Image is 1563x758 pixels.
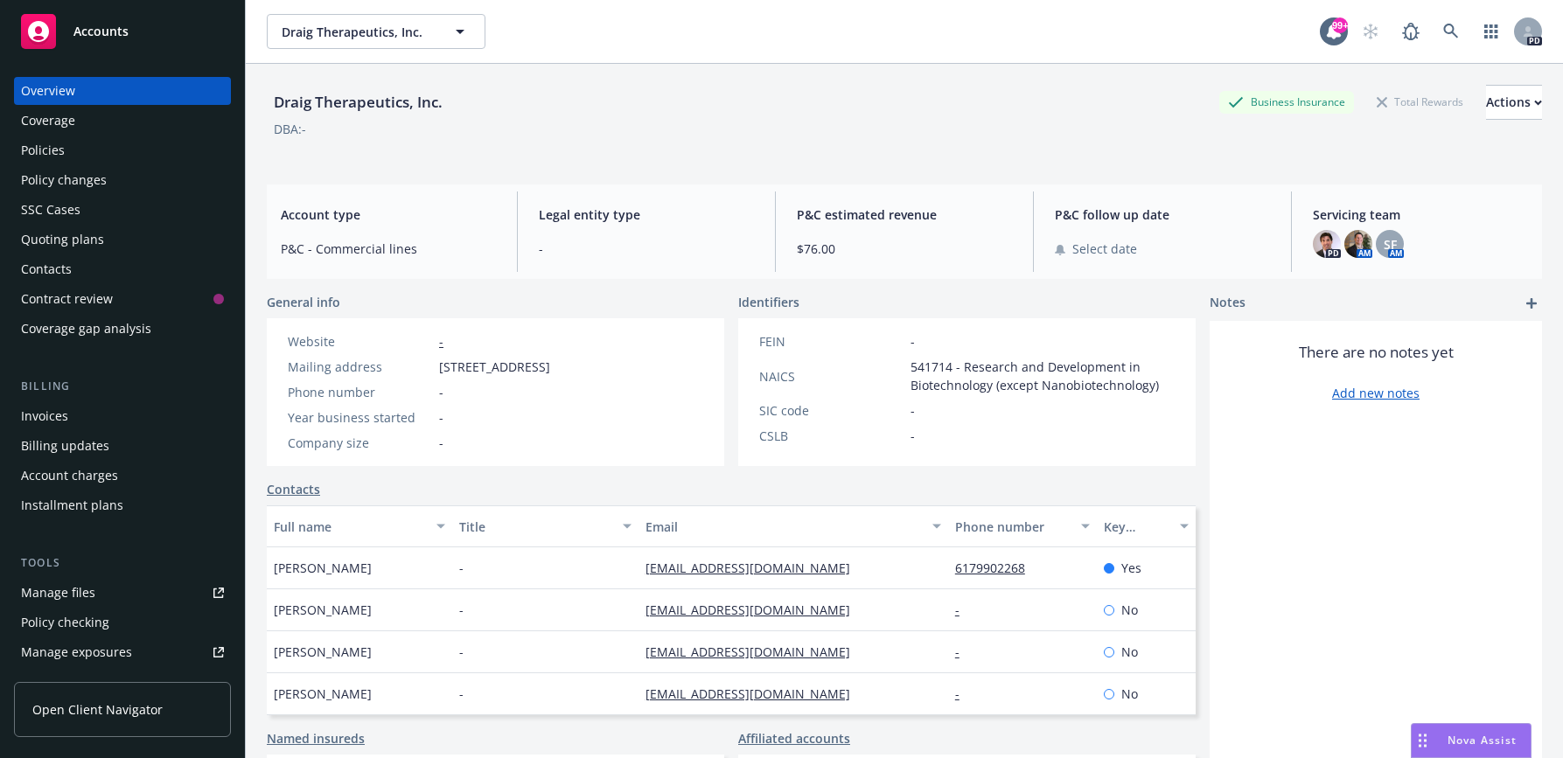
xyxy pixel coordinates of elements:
div: SIC code [759,401,904,420]
button: Title [452,505,638,547]
span: No [1121,685,1138,703]
a: Contacts [14,255,231,283]
span: P&C estimated revenue [797,205,1012,224]
span: [STREET_ADDRESS] [439,358,550,376]
span: [PERSON_NAME] [274,559,372,577]
span: - [539,240,754,258]
div: Billing [14,378,231,395]
div: Overview [21,77,75,105]
a: Account charges [14,462,231,490]
span: - [439,383,443,401]
div: Coverage [21,107,75,135]
span: Accounts [73,24,129,38]
div: Account charges [21,462,118,490]
div: SSC Cases [21,196,80,224]
div: 99+ [1332,17,1348,33]
a: Search [1434,14,1469,49]
span: Yes [1121,559,1141,577]
span: Notes [1210,293,1246,314]
a: [EMAIL_ADDRESS][DOMAIN_NAME] [645,602,864,618]
button: Email [638,505,948,547]
div: Quoting plans [21,226,104,254]
a: Coverage gap analysis [14,315,231,343]
span: Open Client Navigator [32,700,163,719]
div: Phone number [955,518,1071,536]
a: Manage exposures [14,638,231,666]
a: SSC Cases [14,196,231,224]
div: Policies [21,136,65,164]
a: [EMAIL_ADDRESS][DOMAIN_NAME] [645,643,864,660]
a: [EMAIL_ADDRESS][DOMAIN_NAME] [645,685,864,702]
div: Tools [14,554,231,572]
span: No [1121,601,1138,619]
button: Full name [267,505,452,547]
a: add [1521,293,1542,314]
span: [PERSON_NAME] [274,601,372,619]
span: Servicing team [1313,205,1528,224]
span: - [459,601,464,619]
span: P&C - Commercial lines [281,240,496,258]
div: Manage exposures [21,638,132,666]
div: Title [459,518,611,536]
a: Overview [14,77,231,105]
span: Select date [1072,240,1137,258]
span: - [911,427,915,445]
span: $76.00 [797,240,1012,258]
div: Invoices [21,402,68,430]
span: - [439,408,443,427]
div: Billing updates [21,432,109,460]
div: Coverage gap analysis [21,315,151,343]
div: Phone number [288,383,432,401]
div: Policy changes [21,166,107,194]
span: Draig Therapeutics, Inc. [282,23,433,41]
button: Key contact [1097,505,1196,547]
div: Email [645,518,922,536]
button: Actions [1486,85,1542,120]
button: Draig Therapeutics, Inc. [267,14,485,49]
div: Company size [288,434,432,452]
div: Drag to move [1412,724,1434,757]
span: Legal entity type [539,205,754,224]
div: CSLB [759,427,904,445]
span: [PERSON_NAME] [274,643,372,661]
span: Nova Assist [1448,733,1517,748]
a: Policy changes [14,166,231,194]
div: Contacts [21,255,72,283]
a: - [955,685,973,702]
a: - [439,333,443,350]
a: Coverage [14,107,231,135]
span: - [911,401,915,420]
a: Policy checking [14,608,231,636]
a: Billing updates [14,432,231,460]
div: DBA: - [274,120,306,138]
div: Draig Therapeutics, Inc. [267,91,450,114]
a: - [955,643,973,660]
span: - [459,643,464,661]
a: - [955,602,973,618]
a: Installment plans [14,491,231,519]
span: Account type [281,205,496,224]
div: Contract review [21,285,113,313]
a: Named insureds [267,729,365,748]
div: FEIN [759,332,904,351]
a: Contacts [267,480,320,498]
a: Start snowing [1353,14,1388,49]
a: Manage files [14,579,231,607]
div: Policy checking [21,608,109,636]
a: Accounts [14,7,231,56]
a: Add new notes [1332,384,1420,402]
a: Invoices [14,402,231,430]
span: [PERSON_NAME] [274,685,372,703]
span: 541714 - Research and Development in Biotechnology (except Nanobiotechnology) [911,358,1175,394]
span: - [459,559,464,577]
a: Affiliated accounts [738,729,850,748]
div: Installment plans [21,491,123,519]
a: Contract review [14,285,231,313]
img: photo [1344,230,1372,258]
img: photo [1313,230,1341,258]
a: Quoting plans [14,226,231,254]
div: Manage files [21,579,95,607]
a: 6179902268 [955,560,1039,576]
span: No [1121,643,1138,661]
div: Full name [274,518,426,536]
